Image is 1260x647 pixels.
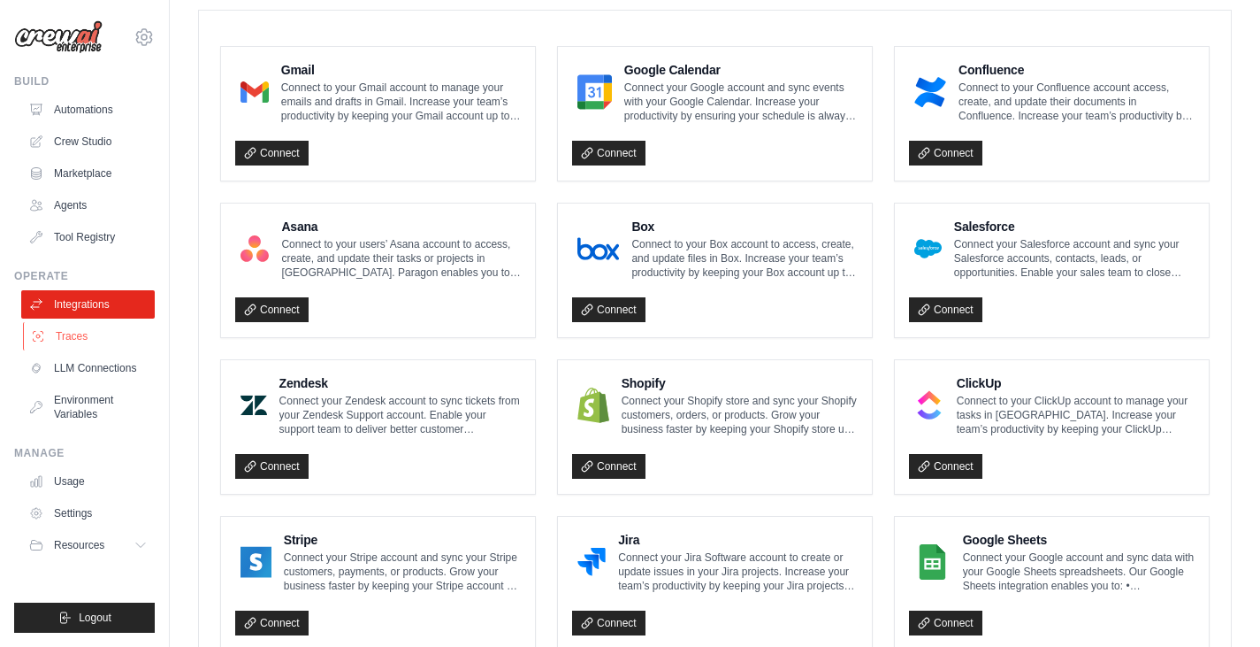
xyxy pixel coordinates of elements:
a: Connect [909,141,982,166]
a: Connect [572,141,645,166]
a: Connect [909,611,982,635]
h4: Stripe [284,531,521,549]
div: Build [14,74,155,89]
a: Connect [235,141,309,166]
h4: Shopify [622,374,858,392]
p: Connect to your Confluence account access, create, and update their documents in Confluence. Incr... [958,81,1195,123]
p: Connect your Zendesk account to sync tickets from your Zendesk Support account. Enable your suppo... [279,394,521,436]
h4: Confluence [958,61,1195,79]
h4: Asana [281,218,521,235]
img: Stripe Logo [241,544,271,580]
div: Manage [14,446,155,460]
img: Logo [14,20,103,54]
img: Google Calendar Logo [577,74,612,110]
a: Integrations [21,290,155,319]
h4: Box [631,218,858,235]
img: Box Logo [577,231,619,266]
img: Salesforce Logo [914,231,942,266]
h4: Google Calendar [624,61,858,79]
a: Connect [235,454,309,479]
a: Marketplace [21,159,155,188]
span: Resources [54,538,104,552]
a: Automations [21,96,155,124]
img: Asana Logo [241,231,269,266]
button: Resources [21,531,155,559]
h4: Gmail [281,61,521,79]
img: ClickUp Logo [914,388,944,423]
span: Logout [79,611,111,625]
p: Connect to your users’ Asana account to access, create, and update their tasks or projects in [GE... [281,237,521,280]
p: Connect your Jira Software account to create or update issues in your Jira projects. Increase you... [618,551,858,593]
a: Connect [572,611,645,635]
img: Jira Logo [577,544,606,580]
p: Connect your Google account and sync events with your Google Calendar. Increase your productivity... [624,81,858,123]
p: Connect your Salesforce account and sync your Salesforce accounts, contacts, leads, or opportunit... [954,237,1195,280]
a: Connect [235,297,309,322]
a: Connect [909,297,982,322]
img: Shopify Logo [577,388,609,423]
a: Environment Variables [21,386,155,428]
a: Connect [572,297,645,322]
p: Connect your Google account and sync data with your Google Sheets spreadsheets. Our Google Sheets... [963,551,1195,593]
h4: Google Sheets [963,531,1195,549]
h4: Zendesk [279,374,521,392]
h4: ClickUp [957,374,1195,392]
p: Connect your Stripe account and sync your Stripe customers, payments, or products. Grow your busi... [284,551,521,593]
a: LLM Connections [21,354,155,382]
a: Agents [21,191,155,220]
a: Traces [23,322,157,350]
a: Crew Studio [21,127,155,156]
img: Zendesk Logo [241,388,267,423]
h4: Salesforce [954,218,1195,235]
p: Connect your Shopify store and sync your Shopify customers, orders, or products. Grow your busine... [622,394,858,436]
a: Connect [909,454,982,479]
img: Gmail Logo [241,74,269,110]
img: Google Sheets Logo [914,544,951,580]
div: Operate [14,269,155,283]
a: Usage [21,467,155,496]
button: Logout [14,603,155,633]
p: Connect to your ClickUp account to manage your tasks in [GEOGRAPHIC_DATA]. Increase your team’s p... [957,394,1195,436]
p: Connect to your Gmail account to manage your emails and drafts in Gmail. Increase your team’s pro... [281,81,521,123]
p: Connect to your Box account to access, create, and update files in Box. Increase your team’s prod... [631,237,858,280]
a: Connect [572,454,645,479]
img: Confluence Logo [914,74,946,110]
a: Tool Registry [21,223,155,251]
a: Settings [21,499,155,528]
a: Connect [235,611,309,635]
h4: Jira [618,531,858,549]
